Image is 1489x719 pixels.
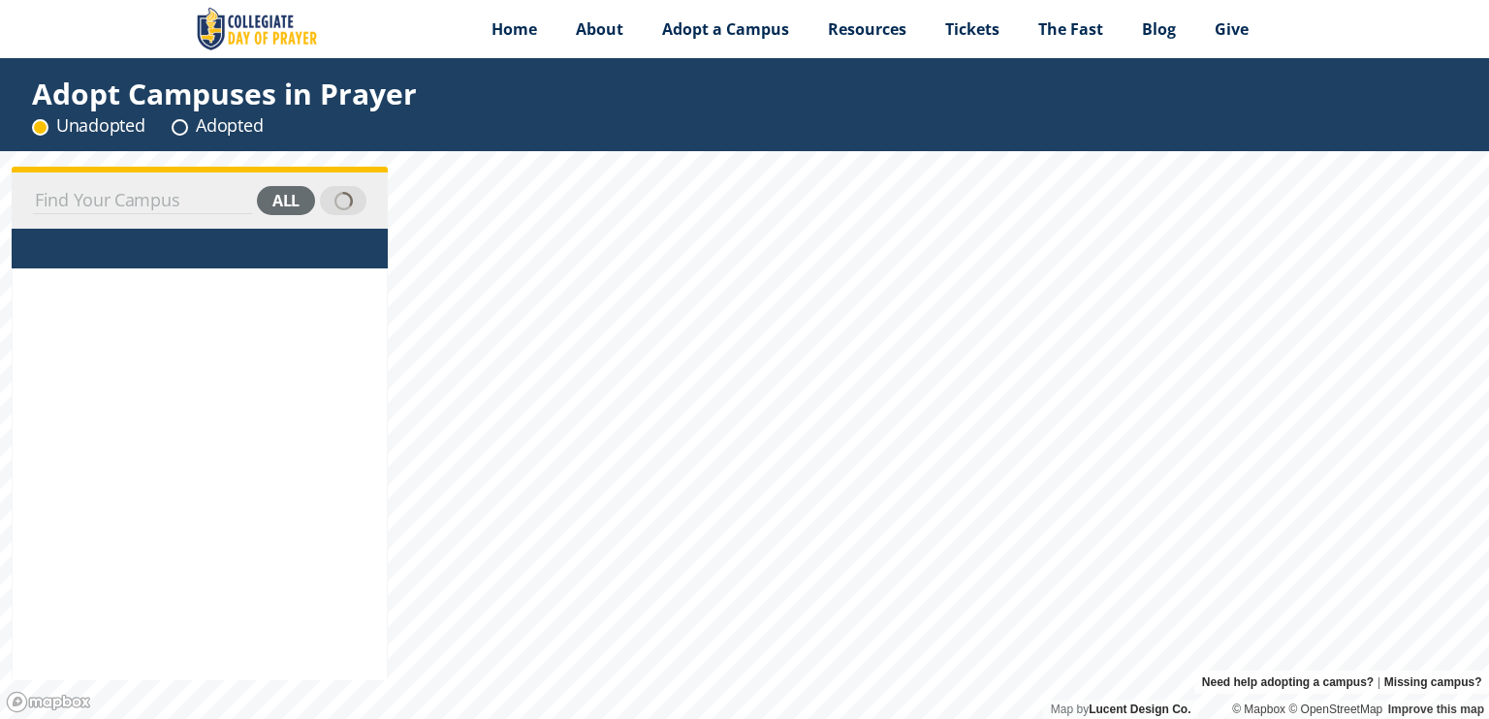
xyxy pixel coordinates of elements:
a: Adopt a Campus [643,5,808,53]
span: Give [1215,18,1249,40]
a: Improve this map [1388,703,1484,716]
a: The Fast [1019,5,1123,53]
div: Map by [1043,700,1198,719]
span: Home [491,18,537,40]
a: Blog [1123,5,1195,53]
span: About [576,18,623,40]
div: Unadopted [32,113,144,138]
a: Mapbox logo [6,691,91,713]
a: Missing campus? [1384,671,1482,694]
span: Adopt a Campus [662,18,789,40]
a: Home [472,5,556,53]
a: OpenStreetMap [1288,703,1382,716]
a: Give [1195,5,1268,53]
span: Resources [828,18,906,40]
div: Adopt Campuses in Prayer [32,81,417,106]
a: Tickets [926,5,1019,53]
a: Mapbox [1232,703,1285,716]
a: Need help adopting a campus? [1202,671,1374,694]
a: Resources [808,5,926,53]
span: Tickets [945,18,999,40]
span: The Fast [1038,18,1103,40]
span: Blog [1142,18,1176,40]
div: Adopted [172,113,263,138]
a: About [556,5,643,53]
div: all [257,186,315,215]
input: Find Your Campus [33,187,252,214]
a: Lucent Design Co. [1089,703,1190,716]
div: | [1194,671,1489,694]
